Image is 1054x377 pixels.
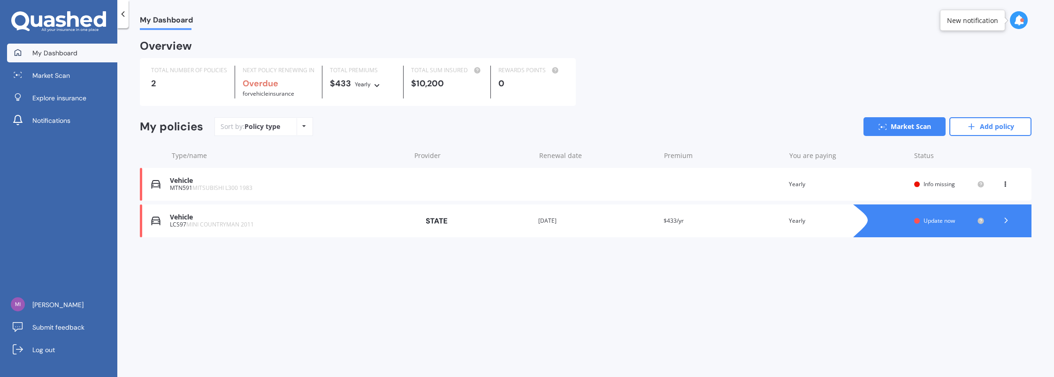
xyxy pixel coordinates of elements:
div: Type/name [172,151,407,160]
div: $433 [330,79,396,89]
span: $433/yr [664,217,684,225]
div: Vehicle [170,213,405,221]
span: My Dashboard [32,48,77,58]
div: [DATE] [538,216,656,226]
div: My policies [140,120,203,134]
div: Status [914,151,985,160]
img: Vehicle [151,180,160,189]
div: Renewal date [539,151,657,160]
div: LCS97 [170,221,405,228]
span: Notifications [32,116,70,125]
div: TOTAL SUM INSURED [411,66,483,75]
a: Market Scan [863,117,946,136]
span: MINI COUNTRYMAN 2011 [186,220,254,228]
b: Overdue [243,78,278,89]
a: Submit feedback [7,318,117,337]
div: Yearly [789,216,907,226]
span: Market Scan [32,71,70,80]
span: MITSUBISHI L300 1983 [192,184,252,192]
div: You are paying [789,151,907,160]
div: Vehicle [170,177,405,185]
div: TOTAL PREMIUMS [330,66,396,75]
div: Premium [664,151,781,160]
div: MTN591 [170,185,405,191]
a: [PERSON_NAME] [7,295,117,314]
div: Provider [414,151,532,160]
span: for Vehicle insurance [243,90,294,98]
div: REWARDS POINTS [498,66,564,75]
a: Log out [7,340,117,359]
a: Notifications [7,111,117,130]
a: Add policy [949,117,1031,136]
span: Update now [924,217,955,225]
div: Policy type [244,122,280,131]
div: TOTAL NUMBER OF POLICIES [151,66,227,75]
div: NEXT POLICY RENEWING IN [243,66,314,75]
img: State [413,212,460,229]
div: Overview [140,41,192,51]
div: New notification [947,15,998,25]
a: Market Scan [7,66,117,85]
span: Explore insurance [32,93,86,103]
div: 2 [151,79,227,88]
img: Vehicle [151,216,160,226]
span: Info missing [924,180,955,188]
span: My Dashboard [140,15,193,28]
span: [PERSON_NAME] [32,300,84,309]
div: $10,200 [411,79,483,88]
div: Yearly [355,80,371,89]
span: Log out [32,345,55,354]
div: Yearly [789,180,907,189]
div: 0 [498,79,564,88]
a: Explore insurance [7,89,117,107]
span: Submit feedback [32,323,84,332]
img: c4ea219352c2dda5c795d39c0006019b [11,297,25,311]
div: Sort by: [221,122,280,131]
a: My Dashboard [7,44,117,62]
